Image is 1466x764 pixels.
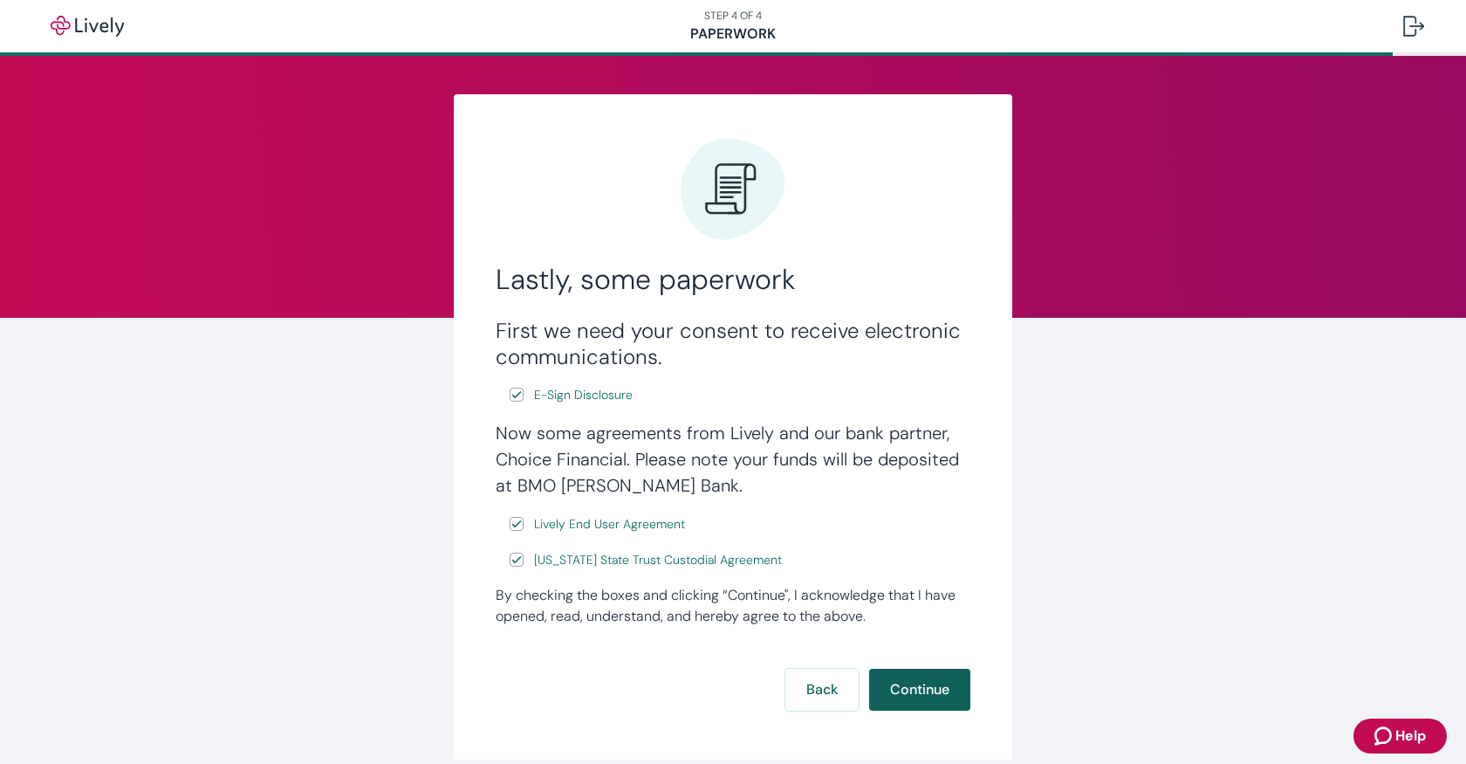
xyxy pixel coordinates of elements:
[1395,726,1426,747] span: Help
[496,585,970,627] div: By checking the boxes and clicking “Continue", I acknowledge that I have opened, read, understand...
[1353,719,1447,754] button: Zendesk support iconHelp
[785,669,859,711] button: Back
[531,549,785,571] a: e-sign disclosure document
[496,318,970,370] h3: First we need your consent to receive electronic communications.
[1374,726,1395,747] svg: Zendesk support icon
[496,420,970,499] h4: Now some agreements from Lively and our bank partner, Choice Financial. Please note your funds wi...
[534,386,633,404] span: E-Sign Disclosure
[531,384,636,406] a: e-sign disclosure document
[534,515,685,533] span: Lively End User Agreement
[38,16,136,37] img: Lively
[1389,5,1438,47] button: Log out
[531,513,688,535] a: e-sign disclosure document
[496,262,970,297] h2: Lastly, some paperwork
[869,669,970,711] button: Continue
[534,551,782,569] span: [US_STATE] State Trust Custodial Agreement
